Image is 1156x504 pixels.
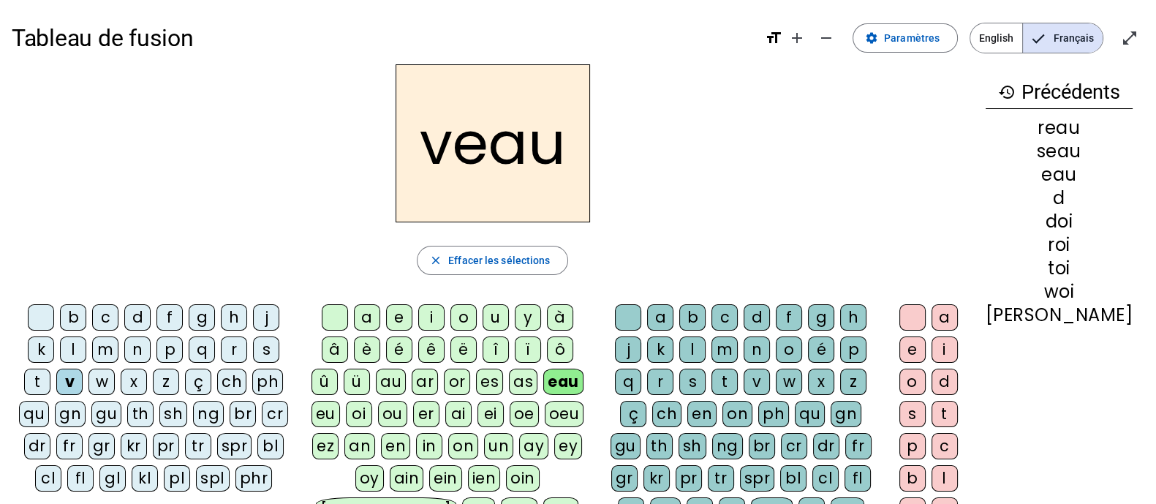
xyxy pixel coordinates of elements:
[840,304,866,331] div: h
[708,465,734,492] div: tr
[932,369,958,395] div: d
[808,369,834,395] div: x
[646,433,673,459] div: th
[450,304,477,331] div: o
[509,369,537,395] div: as
[647,336,673,363] div: k
[712,433,743,459] div: ng
[812,23,841,53] button: Diminuer la taille de la police
[615,369,641,395] div: q
[418,336,445,363] div: ê
[776,369,802,395] div: w
[986,143,1133,160] div: seau
[354,304,380,331] div: a
[932,401,958,427] div: t
[483,336,509,363] div: î
[88,369,115,395] div: w
[60,304,86,331] div: b
[611,465,638,492] div: gr
[413,401,439,427] div: er
[722,401,752,427] div: on
[159,401,187,427] div: sh
[615,336,641,363] div: j
[711,304,738,331] div: c
[252,369,283,395] div: ph
[55,401,86,427] div: gn
[185,433,211,459] div: tr
[124,304,151,331] div: d
[257,433,284,459] div: bl
[808,336,834,363] div: é
[354,336,380,363] div: è
[67,465,94,492] div: fl
[758,401,789,427] div: ph
[262,401,288,427] div: cr
[185,369,211,395] div: ç
[92,336,118,363] div: m
[417,246,568,275] button: Effacer les sélections
[121,433,147,459] div: kr
[840,369,866,395] div: z
[378,401,407,427] div: ou
[515,336,541,363] div: ï
[24,369,50,395] div: t
[647,304,673,331] div: a
[28,336,54,363] div: k
[932,465,958,492] div: l
[899,465,926,492] div: b
[416,433,442,459] div: in
[808,304,834,331] div: g
[744,304,770,331] div: d
[127,401,154,427] div: th
[221,304,247,331] div: h
[344,433,375,459] div: an
[813,433,839,459] div: dr
[506,465,540,492] div: oin
[744,336,770,363] div: n
[643,465,670,492] div: kr
[970,23,1103,53] mat-button-toggle-group: Language selection
[253,336,279,363] div: s
[679,304,706,331] div: b
[679,369,706,395] div: s
[932,433,958,459] div: c
[60,336,86,363] div: l
[484,433,513,459] div: un
[1121,29,1138,47] mat-icon: open_in_full
[780,465,806,492] div: bl
[346,401,372,427] div: oi
[477,401,504,427] div: ei
[56,369,83,395] div: v
[1023,23,1103,53] span: Français
[817,29,835,47] mat-icon: remove
[121,369,147,395] div: x
[687,401,717,427] div: en
[749,433,775,459] div: br
[99,465,126,492] div: gl
[253,304,279,331] div: j
[445,401,472,427] div: ai
[429,465,462,492] div: ein
[986,306,1133,324] div: [PERSON_NAME]
[196,465,230,492] div: spl
[545,401,584,427] div: oeu
[986,260,1133,277] div: toi
[740,465,775,492] div: spr
[899,433,926,459] div: p
[193,401,224,427] div: ng
[711,369,738,395] div: t
[386,304,412,331] div: e
[376,369,406,395] div: au
[322,336,348,363] div: â
[355,465,384,492] div: oy
[620,401,646,427] div: ç
[156,304,183,331] div: f
[884,29,940,47] span: Paramètres
[444,369,470,395] div: or
[56,433,83,459] div: fr
[132,465,158,492] div: kl
[845,433,872,459] div: fr
[19,401,49,427] div: qu
[840,336,866,363] div: p
[390,465,424,492] div: ain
